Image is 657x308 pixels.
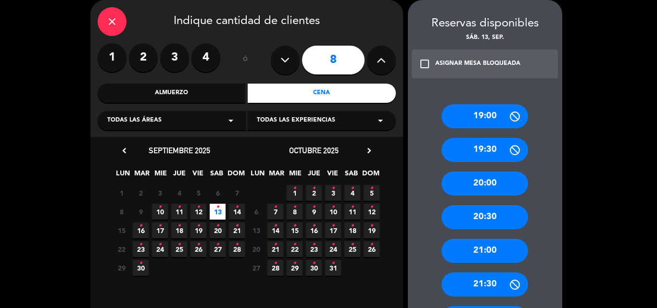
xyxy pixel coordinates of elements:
i: • [216,199,219,215]
span: Todas las experiencias [257,116,335,125]
span: 30 [133,260,149,276]
span: 22 [114,241,129,257]
span: 7 [229,185,245,201]
div: Almuerzo [98,84,246,103]
span: 18 [344,222,360,238]
span: 4 [344,185,360,201]
i: • [293,256,296,271]
span: 16 [133,222,149,238]
span: 31 [325,260,341,276]
i: • [274,237,277,252]
span: 3 [152,185,168,201]
i: • [331,256,335,271]
div: Indique cantidad de clientes [98,7,396,36]
span: 6 [210,185,226,201]
i: • [370,237,373,252]
i: • [139,237,142,252]
span: MIE [152,168,168,184]
span: 13 [248,222,264,238]
i: • [139,256,142,271]
span: octubre 2025 [289,146,339,155]
span: 4 [171,185,187,201]
span: 20 [210,222,226,238]
i: • [351,237,354,252]
i: • [312,256,316,271]
div: 21:30 [442,272,528,296]
span: 8 [287,204,303,220]
div: 21:00 [442,239,528,263]
i: • [293,199,296,215]
i: • [351,199,354,215]
i: • [197,218,200,234]
i: • [370,218,373,234]
i: close [106,16,118,27]
i: • [312,237,316,252]
i: • [177,218,181,234]
span: 22 [287,241,303,257]
span: 28 [229,241,245,257]
span: 17 [325,222,341,238]
span: 26 [190,241,206,257]
span: 26 [364,241,379,257]
div: ASIGNAR MESA BLOQUEADA [435,59,520,69]
span: 19 [190,222,206,238]
label: 2 [129,43,158,72]
span: 29 [114,260,129,276]
span: DOM [227,168,243,184]
i: • [312,218,316,234]
div: 19:00 [442,104,528,128]
div: ó [230,43,261,77]
span: 2 [306,185,322,201]
div: Reservas disponibles [408,14,562,33]
span: 12 [190,204,206,220]
span: 16 [306,222,322,238]
span: 7 [267,204,283,220]
span: 24 [152,241,168,257]
span: 29 [287,260,303,276]
span: LUN [250,168,265,184]
span: septiembre 2025 [149,146,210,155]
span: 13 [210,204,226,220]
label: 4 [191,43,220,72]
span: 9 [133,204,149,220]
i: • [235,199,239,215]
i: • [177,237,181,252]
i: • [331,181,335,196]
span: SAB [343,168,359,184]
i: • [370,181,373,196]
span: 21 [229,222,245,238]
span: 24 [325,241,341,257]
i: • [351,218,354,234]
span: 11 [344,204,360,220]
span: 18 [171,222,187,238]
i: • [293,181,296,196]
span: 25 [344,241,360,257]
div: Cena [248,84,396,103]
span: 23 [133,241,149,257]
i: • [139,218,142,234]
span: LUN [115,168,131,184]
span: JUE [306,168,322,184]
span: Todas las áreas [107,116,162,125]
span: 1 [114,185,129,201]
span: 10 [152,204,168,220]
span: 14 [229,204,245,220]
span: 23 [306,241,322,257]
span: 9 [306,204,322,220]
i: • [235,218,239,234]
i: • [331,199,335,215]
span: JUE [171,168,187,184]
div: 20:30 [442,205,528,229]
i: • [235,237,239,252]
span: VIE [190,168,206,184]
span: 12 [364,204,379,220]
i: • [158,237,162,252]
span: 5 [364,185,379,201]
i: • [312,181,316,196]
span: 2 [133,185,149,201]
span: 3 [325,185,341,201]
span: 11 [171,204,187,220]
span: 8 [114,204,129,220]
i: check_box_outline_blank [419,58,430,70]
div: sáb. 13, sep. [408,33,562,43]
